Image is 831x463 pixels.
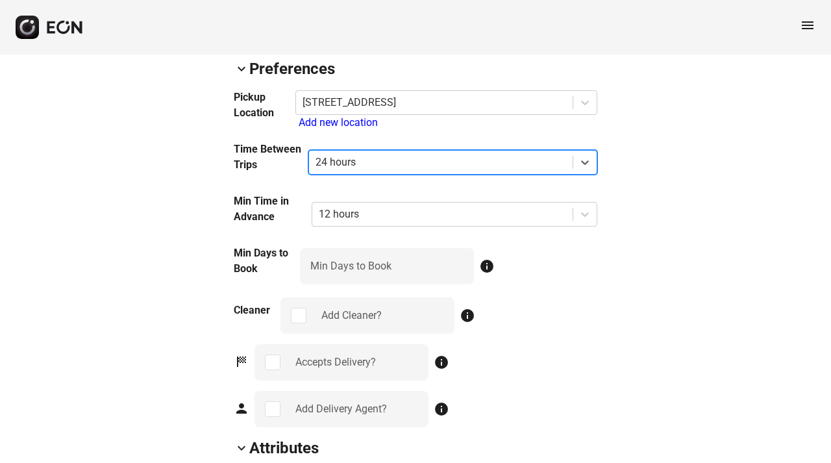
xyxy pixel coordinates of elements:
[800,18,815,33] span: menu
[310,258,391,274] label: Min Days to Book
[234,303,270,318] h3: Cleaner
[234,194,312,225] h3: Min Time in Advance
[249,438,319,458] h2: Attributes
[234,61,249,77] span: keyboard_arrow_down
[295,401,387,417] div: Add Delivery Agent?
[234,142,308,173] h3: Time Between Trips
[234,245,300,277] h3: Min Days to Book
[234,401,249,416] span: person
[299,115,597,131] div: Add new location
[434,355,449,370] span: info
[234,90,295,121] h3: Pickup Location
[460,308,475,323] span: info
[434,401,449,417] span: info
[479,258,495,274] span: info
[234,354,249,369] span: sports_score
[249,58,335,79] h2: Preferences
[321,308,382,323] div: Add Cleaner?
[234,440,249,456] span: keyboard_arrow_down
[295,355,376,370] div: Accepts Delivery?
